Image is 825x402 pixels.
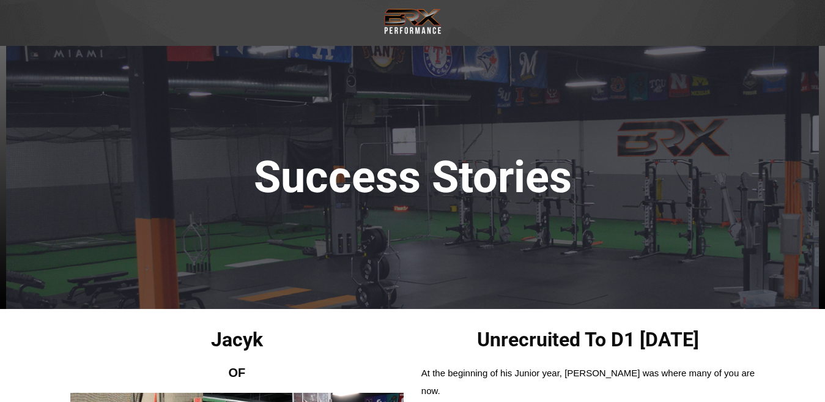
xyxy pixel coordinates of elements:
iframe: Chat Widget [764,343,825,402]
img: Transparent Black BRX Logo White Performance Small [382,6,443,37]
h2: Unrecruited To D1 [DATE] [421,327,755,353]
span: At the beginning of his Junior year, [PERSON_NAME] was where many of you are now. [421,368,755,396]
h2: Jacyk [70,327,404,353]
h2: OF [70,365,404,381]
span: Success Stories [254,151,572,203]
